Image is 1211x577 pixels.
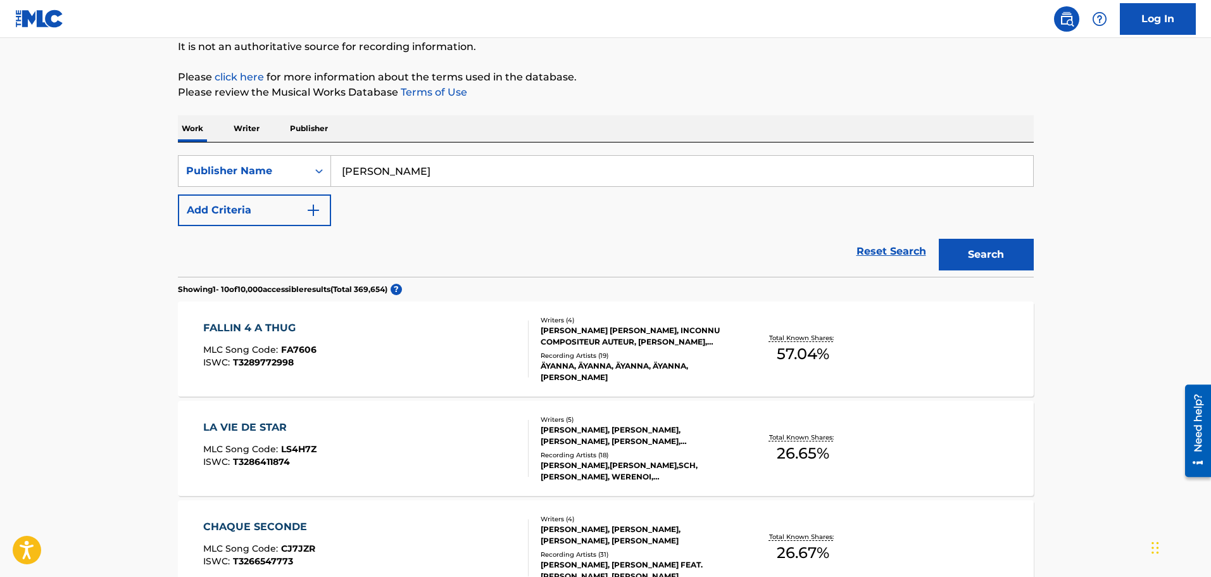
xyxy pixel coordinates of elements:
span: 26.65 % [777,442,829,465]
div: Help [1087,6,1112,32]
div: Recording Artists ( 19 ) [541,351,732,360]
a: click here [215,71,264,83]
div: [PERSON_NAME] [PERSON_NAME], INCONNU COMPOSITEUR AUTEUR, [PERSON_NAME], [PERSON_NAME] NKEKA KAI [... [541,325,732,348]
div: Writers ( 4 ) [541,514,732,524]
div: [PERSON_NAME],[PERSON_NAME],SCH, [PERSON_NAME], WERENOI,[PERSON_NAME],SCH, WERENOI,[PERSON_NAME],... [541,460,732,483]
div: Recording Artists ( 18 ) [541,450,732,460]
iframe: Chat Widget [1148,516,1211,577]
a: Terms of Use [398,86,467,98]
span: 57.04 % [777,343,829,365]
span: LS4H7Z [281,443,317,455]
div: FALLIN 4 A THUG [203,320,317,336]
span: ISWC : [203,357,233,368]
div: LA VIE DE STAR [203,420,317,435]
div: Publisher Name [186,163,300,179]
div: Drag [1151,529,1159,567]
span: ? [391,284,402,295]
button: Search [939,239,1034,270]
span: T3266547773 [233,555,293,567]
div: Recording Artists ( 31 ) [541,550,732,559]
div: [PERSON_NAME], [PERSON_NAME], [PERSON_NAME], [PERSON_NAME], [PERSON_NAME] [541,424,732,447]
span: ISWC : [203,456,233,467]
div: [PERSON_NAME], [PERSON_NAME], [PERSON_NAME], [PERSON_NAME] [541,524,732,547]
p: Work [178,115,207,142]
button: Add Criteria [178,194,331,226]
iframe: Resource Center [1176,379,1211,481]
div: ÄYANNA, ÄYANNA, ÄYANNA, ÄYANNA, [PERSON_NAME] [541,360,732,383]
p: Showing 1 - 10 of 10,000 accessible results (Total 369,654 ) [178,284,387,295]
p: It is not an authoritative source for recording information. [178,39,1034,54]
p: Total Known Shares: [769,433,837,442]
span: MLC Song Code : [203,344,281,355]
p: Total Known Shares: [769,532,837,542]
div: Writers ( 5 ) [541,415,732,424]
p: Publisher [286,115,332,142]
div: CHAQUE SECONDE [203,519,315,535]
div: Writers ( 4 ) [541,315,732,325]
span: MLC Song Code : [203,543,281,554]
a: FALLIN 4 A THUGMLC Song Code:FA7606ISWC:T3289772998Writers (4)[PERSON_NAME] [PERSON_NAME], INCONN... [178,301,1034,396]
p: Writer [230,115,263,142]
p: Total Known Shares: [769,333,837,343]
span: 26.67 % [777,542,829,564]
form: Search Form [178,155,1034,277]
span: T3289772998 [233,357,294,368]
span: FA7606 [281,344,317,355]
a: LA VIE DE STARMLC Song Code:LS4H7ZISWC:T3286411874Writers (5)[PERSON_NAME], [PERSON_NAME], [PERSO... [178,401,1034,496]
span: MLC Song Code : [203,443,281,455]
a: Reset Search [850,238,932,265]
img: search [1059,11,1074,27]
p: Please for more information about the terms used in the database. [178,70,1034,85]
a: Log In [1120,3,1196,35]
a: Public Search [1054,6,1079,32]
span: ISWC : [203,555,233,567]
span: CJ7JZR [281,543,315,554]
span: T3286411874 [233,456,290,467]
img: 9d2ae6d4665cec9f34b9.svg [306,203,321,218]
p: Please review the Musical Works Database [178,85,1034,100]
img: help [1092,11,1107,27]
img: MLC Logo [15,10,64,28]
